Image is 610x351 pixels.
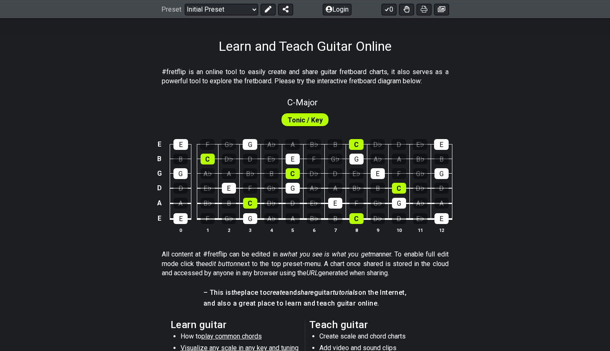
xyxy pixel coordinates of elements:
div: E [222,183,236,194]
div: B [328,213,342,224]
div: G [286,183,300,194]
span: Preset [161,5,181,13]
div: D♭ [264,198,279,209]
span: First enable full edit mode to edit [288,114,323,126]
th: 2 [218,226,239,234]
div: C [201,154,215,164]
th: 1 [197,226,218,234]
div: B [371,183,385,194]
div: G [243,213,257,224]
div: B♭ [306,139,321,150]
div: G [434,168,449,179]
div: D [286,198,300,209]
div: E [371,168,385,179]
div: D [328,168,342,179]
div: A [434,198,449,209]
div: D [392,213,406,224]
div: G♭ [328,154,342,164]
button: 0 [382,3,397,15]
div: E♭ [264,154,279,164]
th: 0 [170,226,191,234]
div: A [328,183,342,194]
td: D [154,181,164,196]
div: B♭ [243,168,257,179]
li: Create scale and chord charts [319,332,438,344]
th: 7 [324,226,346,234]
h1: Learn and Teach Guitar Online [218,38,392,54]
div: G [349,154,364,164]
div: B♭ [349,183,364,194]
p: All content at #fretflip can be edited in a manner. To enable full edit mode click the next to th... [162,250,449,278]
div: C [349,139,364,150]
div: A♭ [201,168,215,179]
div: E [434,139,449,150]
em: URL [306,269,318,277]
select: Preset [185,3,258,15]
td: G [154,166,164,181]
button: Toggle Dexterity for all fretkits [399,3,414,15]
div: G♭ [371,198,385,209]
div: B [264,168,279,179]
div: A♭ [264,213,279,224]
div: B♭ [201,198,215,209]
th: 4 [261,226,282,234]
em: what you see is what you get [283,250,370,258]
button: Create image [434,3,449,15]
span: C - Major [287,97,318,107]
h4: and also a great place to learn and teach guitar online. [203,299,407,308]
th: 10 [388,226,409,234]
td: A [154,195,164,211]
div: C [286,168,300,179]
th: 6 [303,226,324,234]
th: 8 [346,226,367,234]
th: 12 [431,226,452,234]
div: E♭ [349,168,364,179]
div: A [222,168,236,179]
div: G [392,198,406,209]
div: B [328,139,342,150]
h2: Teach guitar [309,320,440,329]
div: G♭ [221,139,236,150]
p: #fretflip is an online tool to easily create and share guitar fretboard charts, it also serves as... [162,67,449,86]
button: Print [417,3,432,15]
em: share [297,289,314,296]
div: G♭ [264,183,279,194]
th: 11 [409,226,431,234]
div: B [222,198,236,209]
div: F [392,168,406,179]
div: B [434,154,449,164]
div: D♭ [371,213,385,224]
div: C [243,198,257,209]
li: How to [181,332,299,344]
th: 3 [239,226,261,234]
div: G♭ [413,168,427,179]
div: D♭ [222,154,236,164]
div: D [173,183,188,194]
div: D [392,139,406,150]
button: Login [323,3,351,15]
div: B♭ [307,213,321,224]
div: F [349,198,364,209]
div: F [200,139,215,150]
div: A♭ [371,154,385,164]
em: edit button [205,260,237,268]
div: C [392,183,406,194]
div: E♭ [201,183,215,194]
div: D [434,183,449,194]
div: C [349,213,364,224]
div: A♭ [413,198,427,209]
th: 5 [282,226,303,234]
h2: Learn guitar [171,320,301,329]
div: E♭ [307,198,321,209]
div: A [285,139,300,150]
em: create [267,289,285,296]
td: B [154,152,164,166]
div: E [328,198,342,209]
div: D♭ [307,168,321,179]
button: Share Preset [278,3,293,15]
div: A♭ [264,139,279,150]
div: B♭ [413,154,427,164]
div: G [173,168,188,179]
div: F [243,183,257,194]
td: E [154,137,164,152]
